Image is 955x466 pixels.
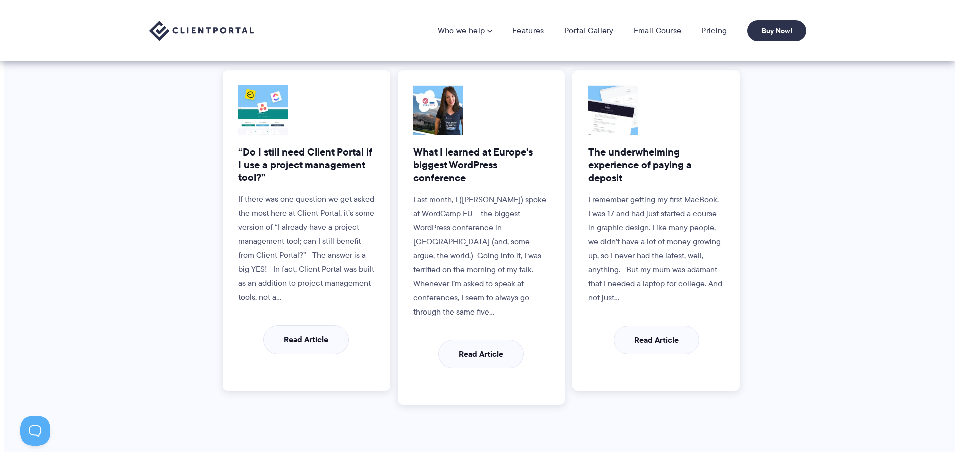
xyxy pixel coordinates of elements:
[588,146,724,184] h3: The underwhelming experience of paying a deposit
[747,20,806,41] a: Buy Now!
[588,85,638,136] img: deposit
[564,26,614,36] a: Portal Gallery
[512,26,544,36] a: Features
[238,85,288,135] img: pm-tool
[238,192,374,304] p: If there was one question we get asked the most here at Client Portal, it’s some version of “I al...
[614,326,699,354] a: Read Article
[263,325,349,354] a: Read Article
[284,335,328,344] span: Read Article
[20,416,50,446] iframe: Toggle Customer Support
[634,335,679,345] span: Read Article
[438,340,524,368] a: Read Article
[413,193,549,319] p: Last month, I ([PERSON_NAME]) spoke at WordCamp EU – the biggest WordPress conference in [GEOGRAP...
[238,146,374,184] h3: “Do I still need Client Portal if I use a project management tool?”
[438,26,492,36] a: Who we help
[588,193,724,305] p: I remember getting my first MacBook. I was 17 and had just started a course in graphic design. Li...
[634,26,682,36] a: Email Course
[701,26,727,36] a: Pricing
[459,349,503,359] span: Read Article
[413,146,549,184] h3: What I learned at Europe's biggest WordPress conference
[413,85,463,136] img: wordcamp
